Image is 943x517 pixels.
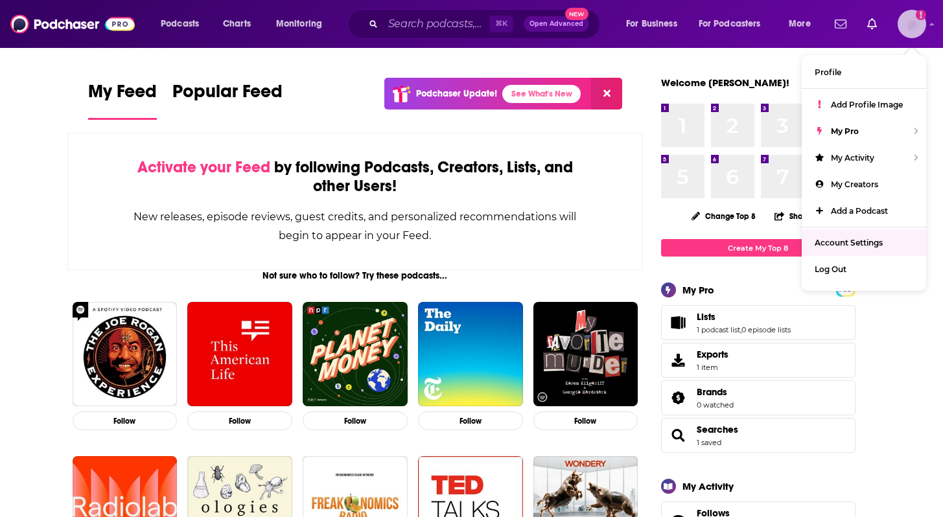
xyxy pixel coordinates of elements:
a: Popular Feed [172,80,283,120]
a: Add Profile Image [802,91,926,118]
a: Lists [666,314,692,332]
span: , [740,325,741,334]
span: Brands [661,380,856,415]
span: Account Settings [815,238,883,247]
a: Show notifications dropdown [862,13,882,35]
a: My Creators [802,171,926,198]
img: My Favorite Murder with Karen Kilgariff and Georgia Hardstark [533,302,638,407]
a: Charts [215,14,259,34]
span: My Activity [831,153,874,163]
a: Searches [697,424,738,435]
span: My Creators [831,179,878,189]
span: Log Out [815,264,846,274]
img: The Daily [418,302,523,407]
span: My Feed [88,80,157,110]
button: Open AdvancedNew [524,16,589,32]
a: Create My Top 8 [661,239,856,257]
a: 1 podcast list [697,325,740,334]
a: Lists [697,311,791,323]
a: Brands [666,389,692,407]
button: open menu [617,14,693,34]
a: Add a Podcast [802,198,926,224]
button: open menu [690,14,780,34]
span: Open Advanced [530,21,583,27]
svg: Add a profile image [916,10,926,20]
a: Show notifications dropdown [830,13,852,35]
a: 0 episode lists [741,325,791,334]
p: Podchaser Update! [416,88,497,99]
span: Activate your Feed [137,157,270,177]
a: My Feed [88,80,157,120]
button: open menu [780,14,827,34]
a: Welcome [PERSON_NAME]! [661,76,789,89]
span: Searches [661,418,856,453]
div: New releases, episode reviews, guest credits, and personalized recommendations will begin to appe... [133,207,578,245]
a: 1 saved [697,438,721,447]
a: Brands [697,386,734,398]
span: My Pro [831,126,859,136]
img: Planet Money [303,302,408,407]
div: My Activity [682,480,734,492]
div: Search podcasts, credits, & more... [360,9,612,39]
span: Podcasts [161,15,199,33]
ul: Show profile menu [802,55,926,291]
button: Follow [303,411,408,430]
div: Not sure who to follow? Try these podcasts... [67,270,644,281]
a: 0 watched [697,400,734,409]
a: Exports [661,343,856,378]
span: ⌘ K [489,16,513,32]
span: Brands [697,386,727,398]
button: Follow [533,411,638,430]
a: PRO [838,284,854,294]
span: Popular Feed [172,80,283,110]
span: 1 item [697,363,728,372]
button: Show profile menu [898,10,926,38]
button: Follow [187,411,292,430]
button: open menu [267,14,339,34]
span: New [565,8,588,20]
input: Search podcasts, credits, & more... [383,14,489,34]
span: Exports [697,349,728,360]
span: Add Profile Image [831,100,903,109]
span: Exports [666,351,692,369]
button: open menu [152,14,216,34]
a: Account Settings [802,229,926,256]
span: Lists [661,305,856,340]
img: Podchaser - Follow, Share and Rate Podcasts [10,12,135,36]
span: Lists [697,311,716,323]
img: This American Life [187,302,292,407]
button: Change Top 8 [684,208,764,224]
div: by following Podcasts, Creators, Lists, and other Users! [133,158,578,196]
span: Charts [223,15,251,33]
div: My Pro [682,284,714,296]
a: Searches [666,426,692,444]
span: Logged in as inkhouseNYC [898,10,926,38]
img: The Joe Rogan Experience [73,302,178,407]
span: Monitoring [276,15,322,33]
span: For Podcasters [699,15,761,33]
img: User Profile [898,10,926,38]
button: Follow [418,411,523,430]
a: See What's New [502,85,581,103]
span: Profile [815,67,841,77]
button: Share Top 8 [774,203,832,229]
button: Follow [73,411,178,430]
a: Profile [802,59,926,86]
span: Add a Podcast [831,206,888,216]
span: More [789,15,811,33]
span: For Business [626,15,677,33]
